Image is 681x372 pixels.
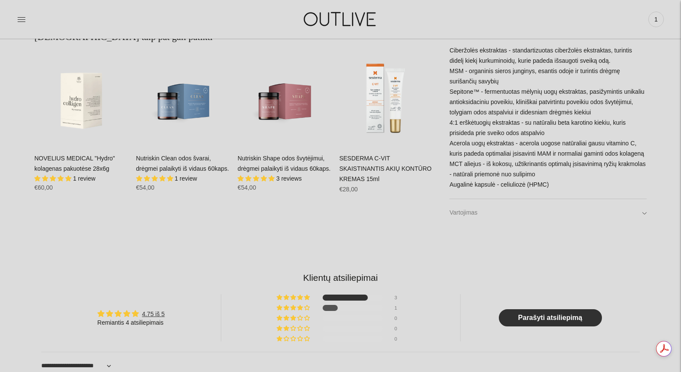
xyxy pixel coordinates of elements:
span: €28,00 [339,186,358,193]
a: SESDERMA C-VIT SKAISTINANTIS AKIŲ KONTŪRO KREMAS 15ml [339,52,433,145]
span: 5.00 stars [136,175,175,182]
span: €60,00 [34,184,53,191]
div: 1 [394,305,405,311]
a: 4.75 iš 5 [142,311,165,317]
img: OUTLIVE [287,4,394,34]
span: €54,00 [136,184,155,191]
a: Nutriskin Shape odos švytėjimui, drėgmei palaikyti iš vidaus 60kaps. [238,52,331,145]
span: 1 review [174,175,197,182]
div: 3 [394,295,405,301]
div: Remiantis 4 atsiliepimais [98,319,165,327]
a: Nutriskin Shape odos švytėjimui, drėgmei palaikyti iš vidaus 60kaps. [238,155,330,172]
a: Nutriskin Clean odos švarai, drėgmei palaikyti iš vidaus 60kaps. [136,155,229,172]
span: 5.00 stars [34,175,73,182]
a: Vartojimas [449,199,647,227]
a: NOVELIUS MEDICAL "Hydro" kolagenas pakuotėse 28x6g [34,155,115,172]
div: Ciberžolės ekstraktas - standartizuotas ciberžolės ekstraktas, turintis didelį kiekį kurkuminoidų... [449,46,647,199]
a: NOVELIUS MEDICAL [34,52,128,145]
span: 3 reviews [276,175,302,182]
span: 1 [650,13,662,25]
h2: Klientų atsiliepimai [41,271,640,284]
span: 5.00 stars [238,175,276,182]
a: SESDERMA C-VIT SKAISTINANTIS AKIŲ KONTŪRO KREMAS 15ml [339,155,432,182]
a: 1 [648,10,664,29]
div: Average rating is 4.75 stars [98,309,165,319]
a: Parašyti atsiliepimą [499,309,602,326]
a: Nutriskin Clean odos švarai, drėgmei palaikyti iš vidaus 60kaps. [136,52,229,145]
div: 25% (1) reviews with 4 star rating [277,305,311,311]
span: 1 review [73,175,95,182]
span: €54,00 [238,184,256,191]
div: 75% (3) reviews with 5 star rating [277,295,311,301]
